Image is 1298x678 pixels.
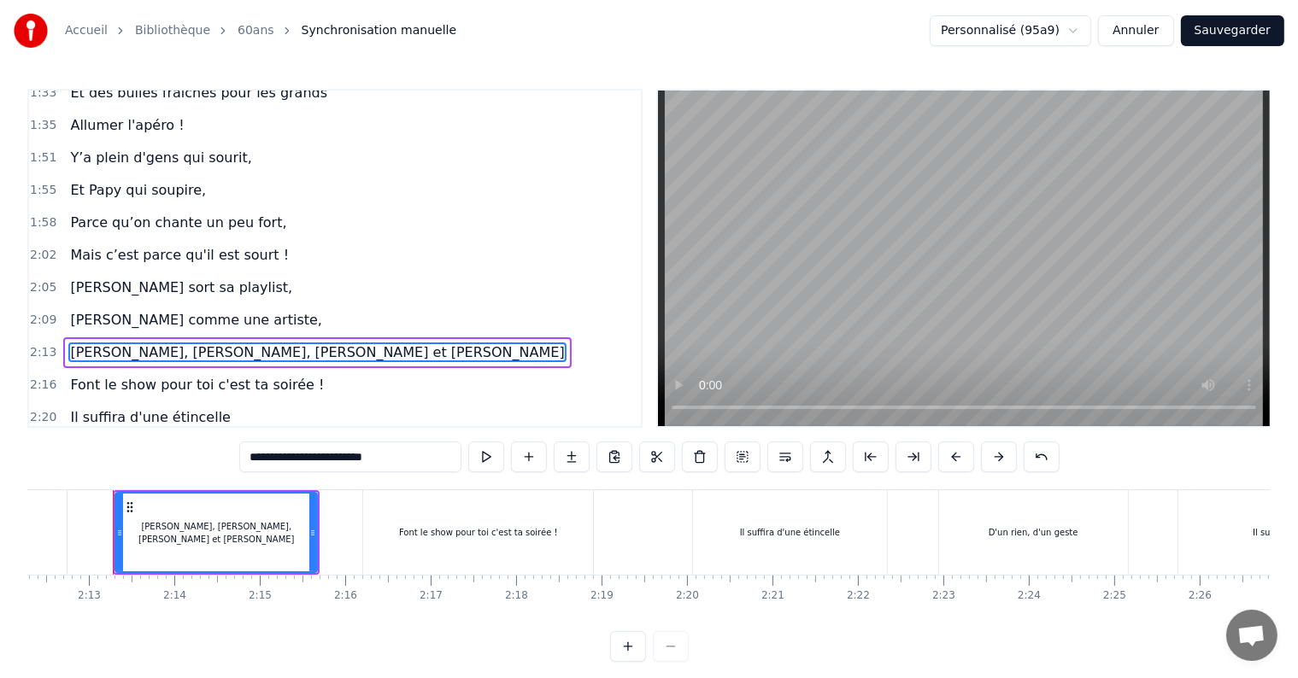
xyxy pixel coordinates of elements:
div: 2:19 [590,589,614,603]
nav: breadcrumb [65,22,456,39]
div: 2:21 [761,589,784,603]
div: 2:17 [420,589,443,603]
img: youka [14,14,48,48]
a: Bibliothèque [135,22,210,39]
span: 1:35 [30,117,56,134]
div: 2:23 [932,589,955,603]
span: Parce qu’on chante un peu fort, [68,213,288,232]
span: [PERSON_NAME], [PERSON_NAME], [PERSON_NAME] et [PERSON_NAME] [68,342,566,362]
span: Y’a plein d'gens qui sourit, [68,148,253,167]
span: Synchronisation manuelle [302,22,457,39]
div: 2:18 [505,589,528,603]
span: 1:33 [30,85,56,102]
span: Font le show pour toi c'est ta soirée ! [68,375,326,395]
a: 60ans [238,22,274,39]
a: Ouvrir le chat [1226,610,1277,661]
button: Annuler [1098,15,1173,46]
div: 2:20 [676,589,699,603]
span: 1:58 [30,214,56,231]
a: Accueil [65,22,108,39]
span: Il suffira d'une étincelle [68,407,232,427]
div: 2:25 [1103,589,1126,603]
span: Mais c’est parce qu'il est sourt ! [68,245,291,265]
span: [PERSON_NAME] sort sa playlist, [68,278,294,297]
div: Il suffira d'une étincelle [740,526,840,539]
div: 2:14 [163,589,186,603]
span: 1:55 [30,182,56,199]
div: [PERSON_NAME], [PERSON_NAME], [PERSON_NAME] et [PERSON_NAME] [116,520,316,546]
div: 2:24 [1018,589,1041,603]
div: D'un rien, d'un geste [989,526,1078,539]
span: 2:09 [30,312,56,329]
span: 2:02 [30,247,56,264]
span: Et des bulles fraiches pour les grands [68,83,329,102]
span: 2:13 [30,344,56,361]
button: Sauvegarder [1181,15,1284,46]
div: 2:16 [334,589,357,603]
div: 2:22 [847,589,870,603]
span: [PERSON_NAME] comme une artiste, [68,310,324,330]
div: 2:15 [249,589,272,603]
span: 1:51 [30,149,56,167]
div: 2:13 [78,589,101,603]
span: 2:20 [30,409,56,426]
span: Et Papy qui soupire, [68,180,208,200]
span: 2:16 [30,377,56,394]
span: 2:05 [30,279,56,296]
span: Allumer l'apéro ! [68,115,185,135]
div: 2:26 [1189,589,1212,603]
div: Font le show pour toi c'est ta soirée ! [399,526,558,539]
